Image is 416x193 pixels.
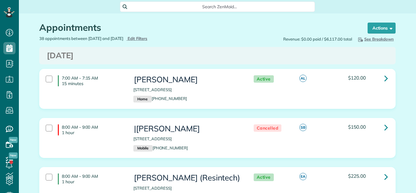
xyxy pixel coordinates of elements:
[9,137,18,143] span: New
[133,96,151,102] small: Home
[39,23,356,33] h1: Appointments
[128,36,147,41] span: Edit Filters
[62,179,124,184] p: 1 hour
[254,124,282,132] span: Cancelled
[62,130,124,135] p: 1 hour
[254,75,274,83] span: Active
[126,36,147,41] a: Edit Filters
[133,173,241,182] h3: [PERSON_NAME] (Resintech)
[62,81,124,86] p: 15 minutes
[133,75,241,84] h3: [PERSON_NAME]
[283,36,352,42] span: Revenue: $0.00 paid / $6,117.00 total
[133,145,152,152] small: Mobile
[9,152,18,159] span: New
[58,75,124,86] h4: 7:00 AM - 7:15 AM
[133,145,188,150] a: Mobile[PHONE_NUMBER]
[58,124,124,135] h4: 8:00 AM - 9:00 AM
[355,36,396,42] button: See Breakdown
[133,96,187,101] a: Home[PHONE_NUMBER]
[133,136,241,142] p: [STREET_ADDRESS]
[299,173,307,180] span: EA
[47,51,388,60] h3: [DATE]
[133,87,241,93] p: [STREET_ADDRESS]
[348,173,366,179] span: $225.00
[35,36,217,41] div: 38 appointments between [DATE] and [DATE]
[58,173,124,184] h4: 8:00 AM - 9:00 AM
[299,124,307,131] span: SB
[368,23,396,34] button: Actions
[348,75,366,81] span: $120.00
[133,124,241,133] h3: |[PERSON_NAME]
[299,75,307,82] span: AL
[254,173,274,181] span: Active
[133,185,241,191] p: [STREET_ADDRESS]
[348,124,366,130] span: $150.00
[357,37,394,41] span: See Breakdown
